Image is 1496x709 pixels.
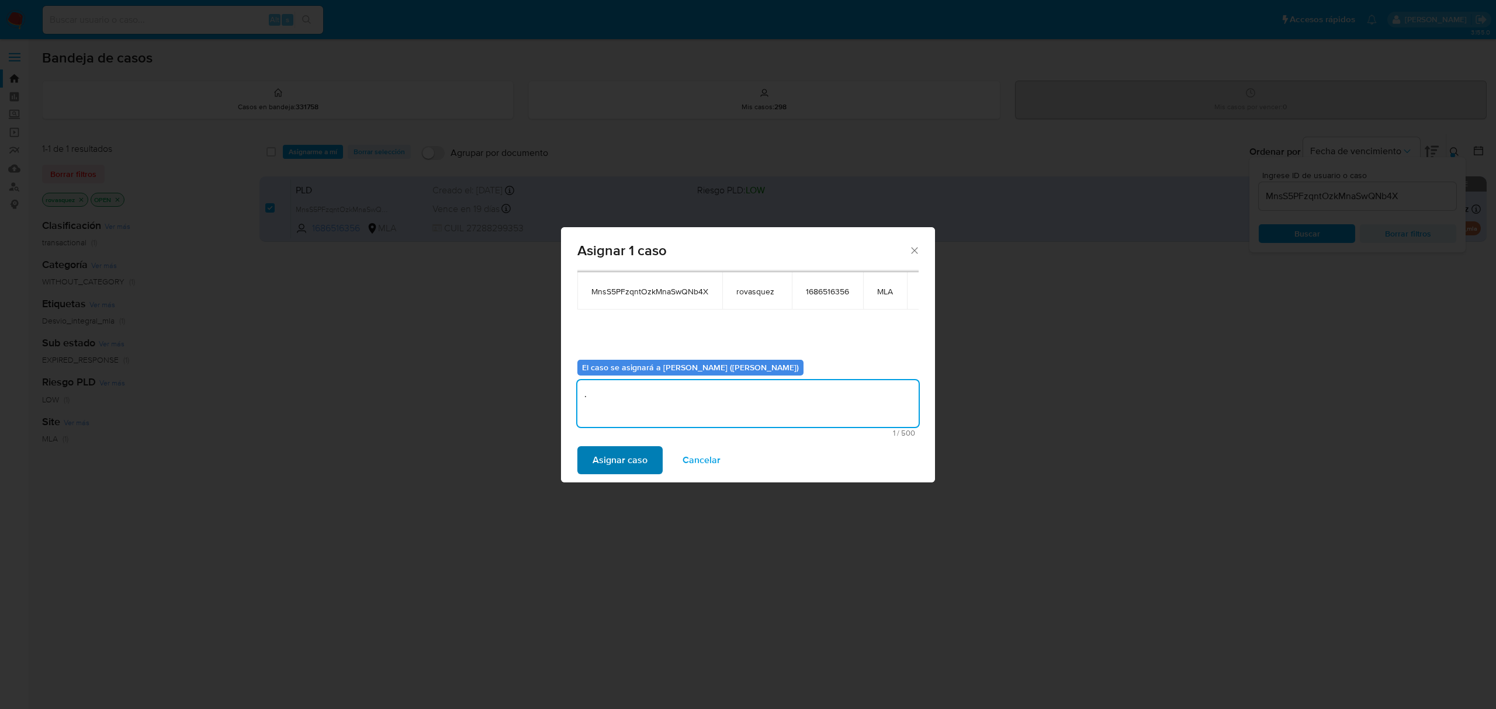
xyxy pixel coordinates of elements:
textarea: . [577,380,919,427]
button: Cerrar ventana [909,245,919,255]
span: Asignar 1 caso [577,244,909,258]
div: assign-modal [561,227,935,482]
span: Cancelar [683,447,721,473]
button: Asignar caso [577,446,663,474]
button: Cancelar [667,446,736,474]
span: Asignar caso [593,447,647,473]
span: Máximo 500 caracteres [581,429,915,437]
span: MnsS5PFzqntOzkMnaSwQNb4X [591,286,708,297]
b: El caso se asignará a [PERSON_NAME] ([PERSON_NAME]) [582,362,799,373]
span: MLA [877,286,893,297]
span: 1686516356 [806,286,849,297]
span: rovasquez [736,286,778,297]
